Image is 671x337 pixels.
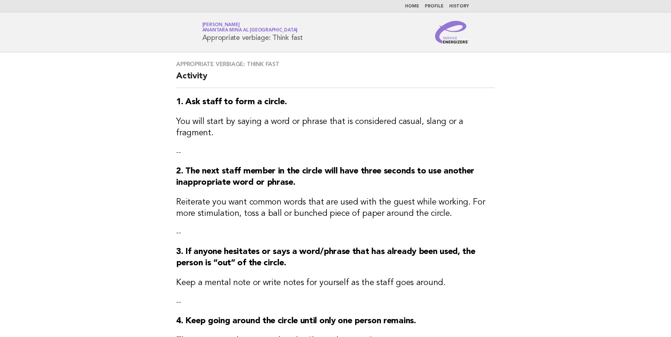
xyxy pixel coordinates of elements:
a: Home [405,4,419,8]
a: Profile [425,4,444,8]
h3: Reiterate you want common words that are used with the guest while working. For more stimulation,... [176,197,495,219]
p: -- [176,228,495,238]
strong: 3. If anyone hesitates or says a word/phrase that has already been used, the person is “out” of t... [176,248,475,267]
strong: 4. Keep going around the circle until only one person remains. [176,317,416,325]
img: Service Energizers [435,21,469,43]
a: [PERSON_NAME]Anantara Mina al [GEOGRAPHIC_DATA] [202,23,298,32]
a: History [449,4,469,8]
strong: 1. Ask staff to form a circle. [176,98,287,106]
p: -- [176,147,495,157]
span: Anantara Mina al [GEOGRAPHIC_DATA] [202,28,298,33]
h3: Keep a mental note or write notes for yourself as the staff goes around. [176,277,495,289]
h3: You will start by saying a word or phrase that is considered casual, slang or a fragment. [176,116,495,139]
h3: Appropriate verbiage: Think fast [176,61,495,68]
h1: Appropriate verbiage: Think fast [202,23,303,41]
strong: 2. The next staff member in the circle will have three seconds to use another inappropriate word ... [176,167,474,187]
p: -- [176,297,495,307]
h2: Activity [176,71,495,88]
